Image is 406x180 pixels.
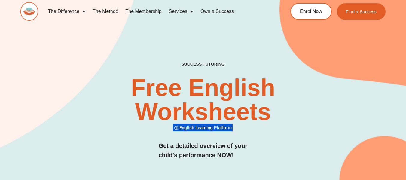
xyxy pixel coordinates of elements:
a: The Method [89,5,122,18]
a: Find a Success [337,3,386,20]
span: Find a Success [346,9,377,14]
a: Enrol Now [290,3,332,20]
nav: Menu [44,5,269,18]
h2: Free English Worksheets​ [82,76,323,124]
div: English Learning Platform [173,124,233,132]
h4: SUCCESS TUTORING​ [149,62,257,67]
h3: Get a detailed overview of your child's performance NOW! [159,141,248,160]
a: The Difference [44,5,89,18]
a: Services [165,5,197,18]
span: Enrol Now [300,9,322,14]
span: English Learning Platform [179,125,234,130]
a: Own a Success [197,5,237,18]
a: The Membership [122,5,165,18]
